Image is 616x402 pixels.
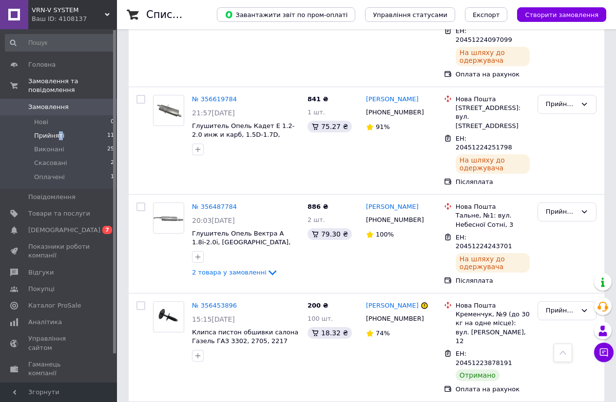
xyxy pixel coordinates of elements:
div: Отримано [456,369,500,381]
span: ЕН: 20451223878191 [456,350,512,366]
span: 11 [107,131,114,140]
a: Фото товару [153,202,184,234]
a: Глушитель Опель Кадет E 1.2-2.0 инж и карб, 1.5D-1.7D, [PERSON_NAME], 1984-1991г ТЕКС OEM 9018316... [192,122,294,157]
div: [PHONE_NUMBER] [364,312,426,325]
span: 1 шт. [308,109,325,116]
img: Фото товару [154,302,184,332]
span: Покупці [28,285,55,293]
div: [PHONE_NUMBER] [364,106,426,119]
span: Показники роботи компанії [28,242,90,260]
span: Каталог ProSale [28,301,81,310]
div: Післяплата [456,178,530,186]
span: Виконані [34,145,64,154]
span: 2 [111,159,114,167]
span: Аналітика [28,318,62,327]
a: Глушитель Опель Вектра А 1.8i-2.0i, [GEOGRAPHIC_DATA], 1988-1995г ТЕКС OEM 90280256 (10264) [192,230,299,264]
a: Створити замовлення [507,11,606,18]
span: 2 товара у замовленні [192,269,267,276]
div: [PHONE_NUMBER] [364,214,426,226]
a: Фото товару [153,301,184,332]
div: Оплата на рахунок [456,70,530,79]
span: 0 [111,118,114,127]
span: 100% [376,231,394,238]
span: Гаманець компанії [28,360,90,378]
span: Завантажити звіт по пром-оплаті [225,10,347,19]
span: Прийняті [34,131,64,140]
div: На шляху до одержувача [456,253,530,273]
span: Замовлення [28,103,69,111]
div: Післяплата [456,276,530,285]
span: Експорт [473,11,500,18]
span: Головна [28,60,56,69]
span: 74% [376,329,390,337]
div: 79.30 ₴ [308,228,352,240]
a: Клипса пистон обшивки салона Газель ГАЗ 3302, 2705, 2217 АвтоПласт к-кт 2шт - "мама+папа", чёрная... [192,329,298,363]
div: На шляху до одержувача [456,47,530,66]
h1: Список замовлень [146,9,245,20]
div: Ваш ID: 4108137 [32,15,117,23]
div: На шляху до одержувача [456,154,530,174]
span: Управління сайтом [28,334,90,352]
div: Нова Пошта [456,95,530,104]
span: 841 ₴ [308,95,328,103]
div: Оплата на рахунок [456,385,530,394]
div: 75.27 ₴ [308,121,352,132]
span: Скасовані [34,159,67,167]
a: № 356487784 [192,203,237,210]
a: [PERSON_NAME] [366,202,419,212]
span: Замовлення та повідомлення [28,77,117,94]
div: [STREET_ADDRESS]: вул. [STREET_ADDRESS] [456,104,530,130]
span: 1 [111,173,114,182]
span: ЕН: 20451224243701 [456,234,512,250]
span: 886 ₴ [308,203,328,210]
span: 25 [107,145,114,154]
span: Відгуки [28,268,54,277]
img: Фото товару [154,95,184,126]
span: 20:03[DATE] [192,217,235,224]
div: Нова Пошта [456,202,530,211]
span: Створити замовлення [525,11,598,18]
span: Нові [34,118,48,127]
div: Кременчук, №9 (до 30 кг на одне місце): вул. [PERSON_NAME], 12 [456,310,530,346]
button: Управління статусами [365,7,455,22]
a: № 356619784 [192,95,237,103]
div: Прийнято [546,306,577,316]
span: 200 ₴ [308,302,328,309]
span: 2 шт. [308,216,325,223]
span: ЕН: 20451224251798 [456,135,512,151]
div: Прийнято [546,99,577,110]
div: 18.32 ₴ [308,327,352,339]
div: Тальне, №1: вул. Небесної Сотні, 3 [456,211,530,229]
span: VRN-V SYSTEM [32,6,105,15]
span: 7 [102,226,112,234]
div: Нова Пошта [456,301,530,310]
a: 2 товара у замовленні [192,269,278,276]
div: Прийнято [546,207,577,217]
span: Товари та послуги [28,209,90,218]
span: 100 шт. [308,315,333,322]
a: № 356453896 [192,302,237,309]
button: Експорт [465,7,508,22]
button: Завантажити звіт по пром-оплаті [217,7,355,22]
span: Оплачені [34,173,65,182]
input: Пошук [5,34,115,52]
button: Чат з покупцем [594,343,614,362]
a: [PERSON_NAME] [366,95,419,104]
button: Створити замовлення [517,7,606,22]
span: [DEMOGRAPHIC_DATA] [28,226,100,235]
span: Повідомлення [28,193,76,201]
span: Управління статусами [373,11,447,18]
span: 15:15[DATE] [192,315,235,323]
span: 91% [376,123,390,130]
span: 21:57[DATE] [192,109,235,117]
a: [PERSON_NAME] [366,301,419,311]
img: Фото товару [154,203,184,233]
